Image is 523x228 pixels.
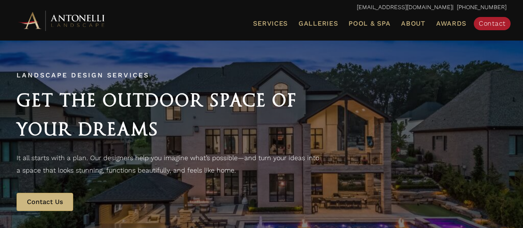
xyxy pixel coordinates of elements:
span: Pool & Spa [349,19,390,27]
a: Contact [474,17,511,30]
a: Services [250,18,291,29]
p: It all starts with a plan. Our designers help you imagine what’s possible—and turn your ideas int... [17,152,320,176]
span: Galleries [299,19,338,27]
a: Contact Us [17,193,73,211]
span: Services [253,20,288,27]
span: About [401,20,425,27]
a: Galleries [295,18,341,29]
span: Get the Outdoor Space of Your Dreams [17,90,297,139]
span: Contact [479,19,506,27]
span: Awards [436,19,466,27]
img: Antonelli Horizontal Logo [17,9,107,32]
a: Awards [433,18,470,29]
span: Contact Us [27,198,63,206]
p: | [PHONE_NUMBER] [17,2,506,13]
a: Pool & Spa [345,18,394,29]
a: [EMAIL_ADDRESS][DOMAIN_NAME] [357,4,452,10]
a: About [398,18,429,29]
span: Landscape Design Services [17,71,149,79]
